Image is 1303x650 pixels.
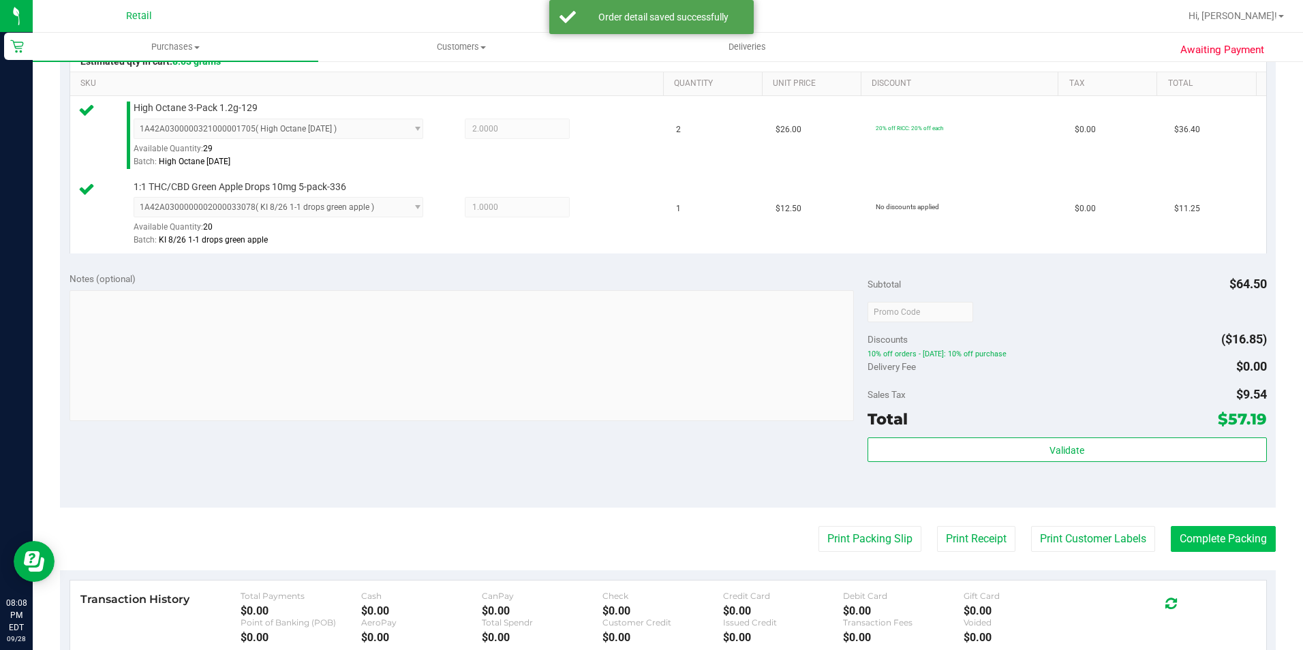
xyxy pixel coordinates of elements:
div: $0.00 [482,631,602,644]
button: Validate [868,437,1267,462]
span: Notes (optional) [70,273,136,284]
a: Tax [1069,78,1152,89]
span: 29 [203,144,213,153]
span: Validate [1049,445,1084,456]
div: $0.00 [361,604,482,617]
a: Deliveries [604,33,890,61]
button: Print Customer Labels [1031,526,1155,552]
button: Print Receipt [937,526,1015,552]
span: $36.40 [1174,123,1200,136]
a: Total [1168,78,1251,89]
span: Deliveries [710,41,784,53]
div: $0.00 [482,604,602,617]
div: $0.00 [964,631,1084,644]
span: Purchases [33,41,318,53]
a: Discount [872,78,1053,89]
span: Discounts [868,327,908,352]
div: Available Quantity: [134,139,439,166]
button: Print Packing Slip [818,526,921,552]
button: Complete Packing [1171,526,1276,552]
div: $0.00 [723,604,844,617]
span: $12.50 [776,202,801,215]
div: Cash [361,591,482,601]
span: 1:1 THC/CBD Green Apple Drops 10mg 5-pack-336 [134,181,346,194]
div: AeroPay [361,617,482,628]
span: KI 8/26 1-1 drops green apple [159,235,268,245]
a: Quantity [674,78,756,89]
p: 09/28 [6,634,27,644]
a: Customers [318,33,604,61]
span: ($16.85) [1221,332,1267,346]
span: Sales Tax [868,389,906,400]
span: $0.00 [1075,123,1096,136]
span: $11.25 [1174,202,1200,215]
span: 20 [203,222,213,232]
div: Credit Card [723,591,844,601]
span: Batch: [134,157,157,166]
span: $9.54 [1236,387,1267,401]
div: Check [602,591,723,601]
div: Customer Credit [602,617,723,628]
div: Debit Card [843,591,964,601]
span: No discounts applied [876,203,939,211]
div: $0.00 [602,604,723,617]
a: Purchases [33,33,318,61]
p: 08:08 PM EDT [6,597,27,634]
span: 1 [676,202,681,215]
span: Delivery Fee [868,361,916,372]
span: $64.50 [1229,277,1267,291]
span: Retail [126,10,152,22]
div: CanPay [482,591,602,601]
a: Unit Price [773,78,855,89]
div: $0.00 [964,604,1084,617]
div: $0.00 [723,631,844,644]
span: Batch: [134,235,157,245]
input: Promo Code [868,302,973,322]
span: 2 [676,123,681,136]
inline-svg: Retail [10,40,24,53]
span: High Octane 3-Pack 1.2g-129 [134,102,258,114]
span: $26.00 [776,123,801,136]
div: Total Spendr [482,617,602,628]
div: Transaction Fees [843,617,964,628]
div: $0.00 [602,631,723,644]
iframe: Resource center [14,541,55,582]
div: $0.00 [843,604,964,617]
span: High Octane [DATE] [159,157,230,166]
div: $0.00 [241,631,361,644]
span: 10% off orders - [DATE]: 10% off purchase [868,350,1267,359]
span: Awaiting Payment [1180,42,1264,58]
span: Customers [319,41,603,53]
span: $0.00 [1236,359,1267,373]
span: 20% off RICC: 20% off each [876,125,943,131]
div: Issued Credit [723,617,844,628]
span: Total [868,409,908,429]
div: Voided [964,617,1084,628]
span: $0.00 [1075,202,1096,215]
span: Subtotal [868,279,901,290]
div: Gift Card [964,591,1084,601]
div: Point of Banking (POB) [241,617,361,628]
span: $57.19 [1218,409,1267,429]
div: $0.00 [843,631,964,644]
span: Hi, [PERSON_NAME]! [1189,10,1277,21]
div: Total Payments [241,591,361,601]
div: $0.00 [241,604,361,617]
div: Order detail saved successfully [583,10,744,24]
a: SKU [80,78,658,89]
div: $0.00 [361,631,482,644]
div: Available Quantity: [134,217,439,244]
